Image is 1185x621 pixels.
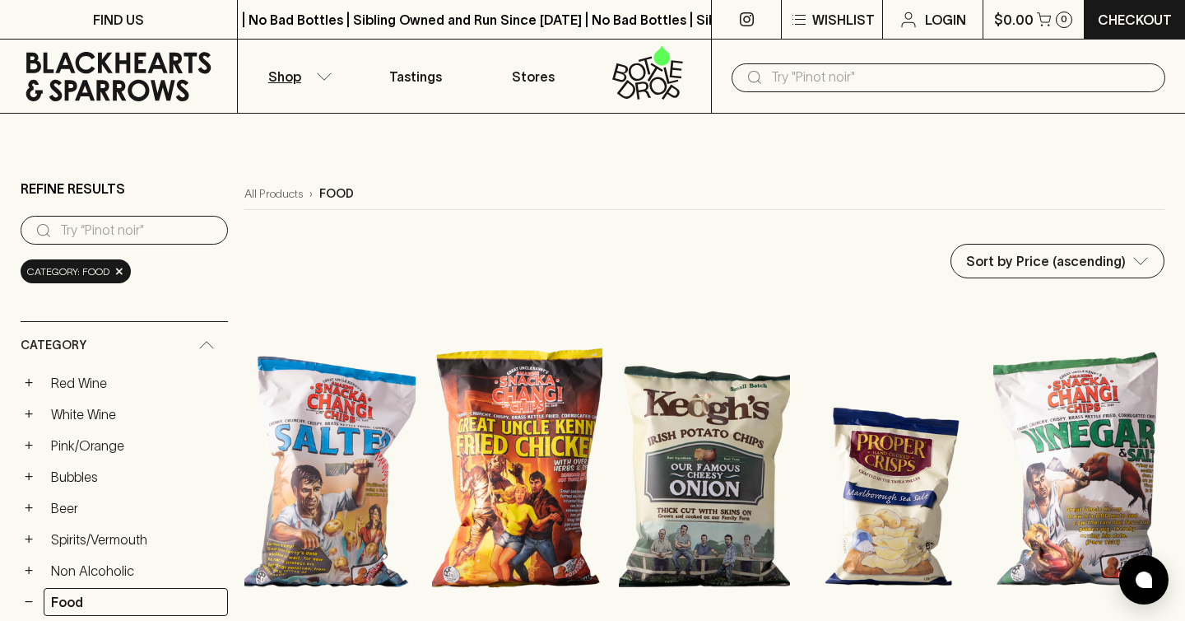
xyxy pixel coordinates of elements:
span: × [114,263,124,280]
button: − [21,594,37,610]
img: Snackachangi Salted Chips 150g [244,332,416,620]
p: FIND US [93,10,144,30]
p: Wishlist [812,10,875,30]
a: Stores [475,40,593,113]
img: Proper Crisps Marlborough Sea Salt [806,332,978,620]
p: Shop [268,67,301,86]
a: All Products [244,185,303,203]
span: Category [21,335,86,356]
a: Spirits/Vermouth [44,525,228,553]
a: White Wine [44,400,228,428]
img: Snackachangi Chips Great Uncle Kenny Fried Chicken 150g [432,332,603,620]
img: Snackachangi Vinegar Chips 150g [993,332,1164,620]
input: Try “Pinot noir” [60,217,215,244]
button: Shop [238,40,356,113]
a: Red Wine [44,369,228,397]
button: + [21,375,37,391]
span: Category: food [27,264,109,280]
a: Beer [44,494,228,522]
p: 0 [1061,15,1067,24]
button: + [21,500,37,516]
button: + [21,563,37,579]
p: Login [925,10,966,30]
p: › [309,185,313,203]
a: Non Alcoholic [44,557,228,585]
img: Keoghs Cheesy Onion Chips 125g [619,332,790,620]
p: Stores [512,67,555,86]
a: Food [44,588,228,616]
a: Pink/Orange [44,432,228,460]
p: Tastings [389,67,442,86]
div: Sort by Price (ascending) [951,245,1164,278]
button: + [21,469,37,485]
button: + [21,531,37,548]
div: Category [21,322,228,369]
p: $0.00 [994,10,1034,30]
p: Sort by Price (ascending) [966,251,1126,271]
p: Refine Results [21,179,125,198]
button: + [21,437,37,454]
button: + [21,406,37,423]
p: Checkout [1098,10,1172,30]
input: Try "Pinot noir" [771,64,1152,91]
img: bubble-icon [1136,572,1152,588]
a: Bubbles [44,463,228,491]
p: food [319,185,354,203]
a: Tastings [356,40,475,113]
